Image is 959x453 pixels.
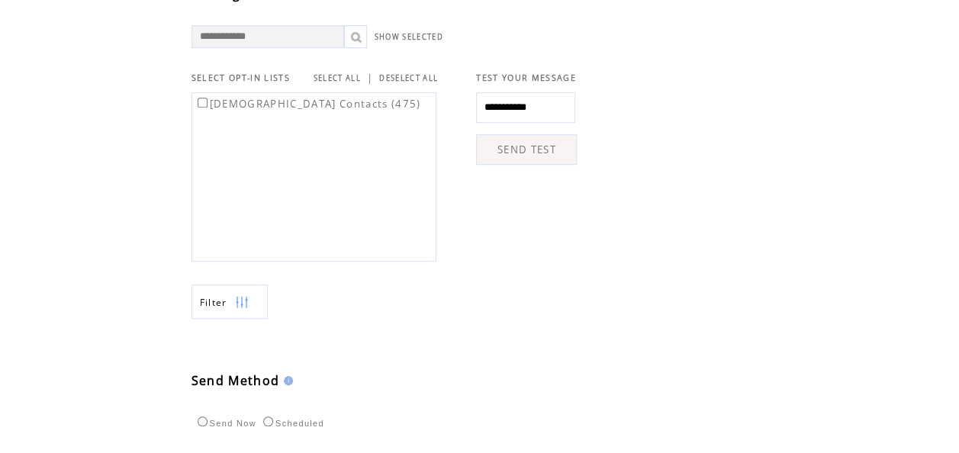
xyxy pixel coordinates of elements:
[259,419,324,428] label: Scheduled
[235,285,249,320] img: filters.png
[279,376,293,385] img: help.gif
[200,296,227,309] span: Show filters
[191,372,280,389] span: Send Method
[195,97,421,111] label: [DEMOGRAPHIC_DATA] Contacts (475)
[379,73,438,83] a: DESELECT ALL
[375,32,443,42] a: SHOW SELECTED
[263,416,273,426] input: Scheduled
[314,73,361,83] a: SELECT ALL
[191,284,268,319] a: Filter
[191,72,290,83] span: SELECT OPT-IN LISTS
[198,416,208,426] input: Send Now
[198,98,208,108] input: [DEMOGRAPHIC_DATA] Contacts (475)
[367,71,373,85] span: |
[476,72,576,83] span: TEST YOUR MESSAGE
[194,419,256,428] label: Send Now
[476,134,577,165] a: SEND TEST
